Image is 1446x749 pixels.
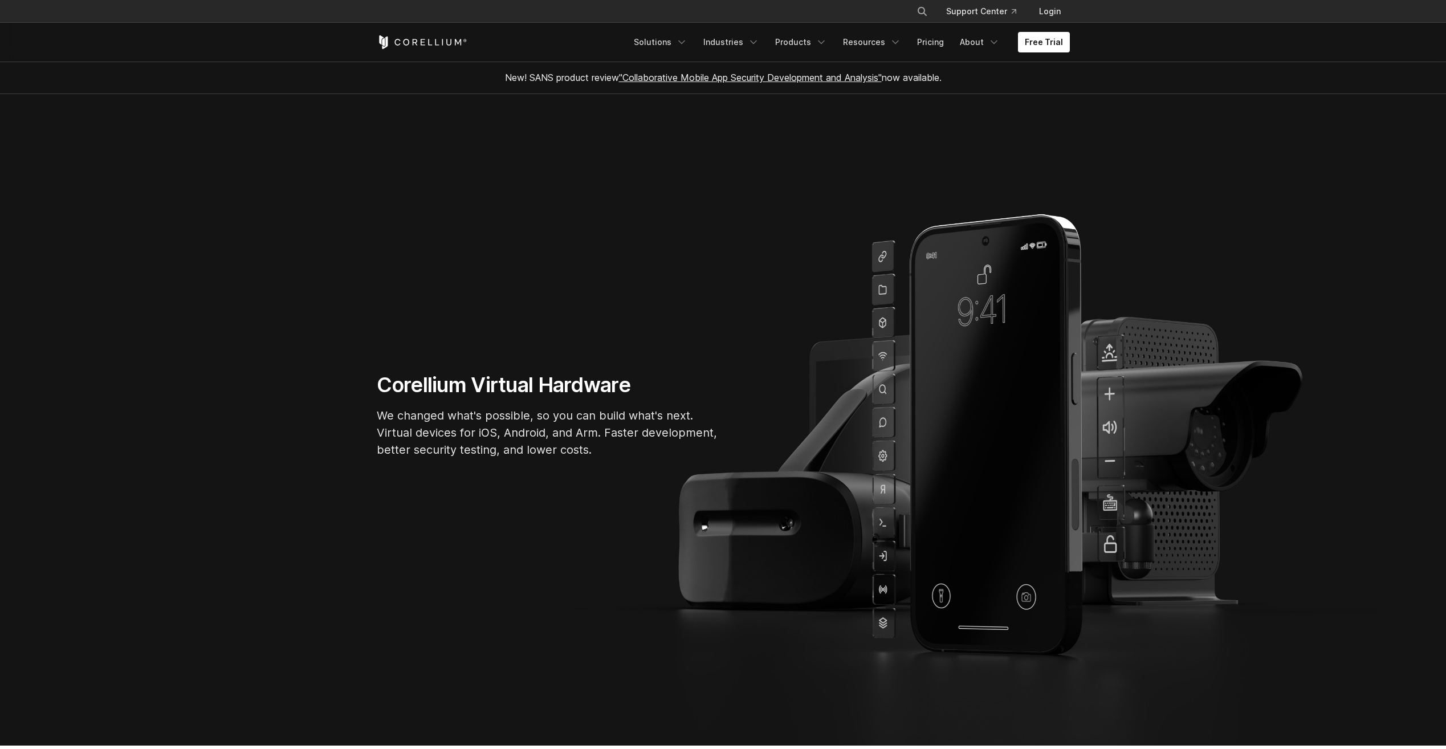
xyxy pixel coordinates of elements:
a: Products [768,32,834,52]
a: Support Center [937,1,1025,22]
a: "Collaborative Mobile App Security Development and Analysis" [619,72,882,83]
button: Search [912,1,932,22]
a: Free Trial [1018,32,1070,52]
a: About [953,32,1007,52]
h1: Corellium Virtual Hardware [377,372,719,398]
div: Navigation Menu [627,32,1070,52]
a: Industries [696,32,766,52]
a: Resources [836,32,908,52]
a: Login [1030,1,1070,22]
a: Corellium Home [377,35,467,49]
a: Solutions [627,32,694,52]
span: New! SANS product review now available. [505,72,942,83]
a: Pricing [910,32,951,52]
p: We changed what's possible, so you can build what's next. Virtual devices for iOS, Android, and A... [377,407,719,458]
div: Navigation Menu [903,1,1070,22]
